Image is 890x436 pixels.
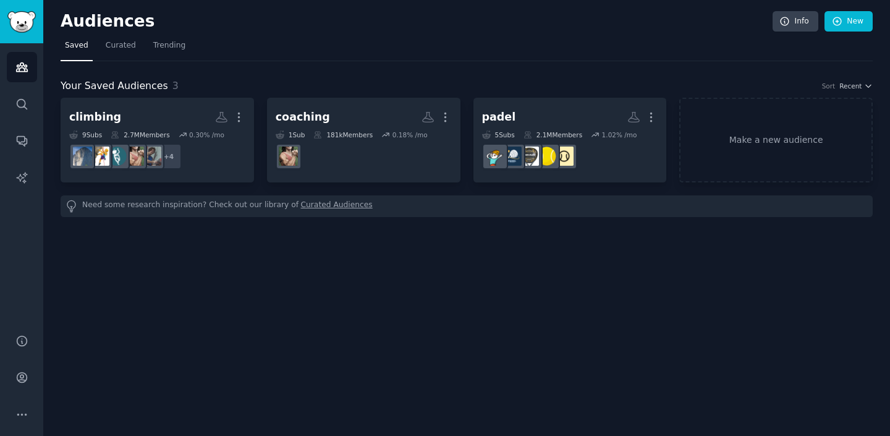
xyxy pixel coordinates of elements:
[482,109,516,125] div: padel
[276,130,305,139] div: 1 Sub
[839,82,873,90] button: Recent
[520,147,539,166] img: Padelracket
[189,130,224,139] div: 0.30 % /mo
[65,40,88,51] span: Saved
[73,147,92,166] img: climbing
[679,98,873,182] a: Make a new audience
[267,98,460,182] a: coaching1Sub181kMembers0.18% /moclimbharder
[111,130,169,139] div: 2.7M Members
[279,147,298,166] img: climbharder
[61,98,254,182] a: climbing9Subs2.7MMembers0.30% /mo+4escaladeclimbharderCompetitionClimbingclimbergirlsclimbing
[824,11,873,32] a: New
[822,82,836,90] div: Sort
[473,98,667,182] a: padel5Subs2.1MMembers1.02% /mo10stennisPadelracketPadelLondonpadel
[485,147,504,166] img: padel
[773,11,818,32] a: Info
[108,147,127,166] img: CompetitionClimbing
[156,143,182,169] div: + 4
[276,109,330,125] div: coaching
[69,109,121,125] div: climbing
[839,82,862,90] span: Recent
[61,195,873,217] div: Need some research inspiration? Check out our library of
[61,36,93,61] a: Saved
[482,130,515,139] div: 5 Sub s
[153,40,185,51] span: Trending
[90,147,109,166] img: climbergirls
[149,36,190,61] a: Trending
[502,147,522,166] img: PadelLondon
[7,11,36,33] img: GummySearch logo
[61,79,168,94] span: Your Saved Audiences
[537,147,556,166] img: tennis
[101,36,140,61] a: Curated
[106,40,136,51] span: Curated
[61,12,773,32] h2: Audiences
[142,147,161,166] img: escalade
[172,80,179,92] span: 3
[125,147,144,166] img: climbharder
[69,130,102,139] div: 9 Sub s
[602,130,637,139] div: 1.02 % /mo
[392,130,428,139] div: 0.18 % /mo
[554,147,574,166] img: 10s
[523,130,582,139] div: 2.1M Members
[313,130,373,139] div: 181k Members
[301,200,373,213] a: Curated Audiences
